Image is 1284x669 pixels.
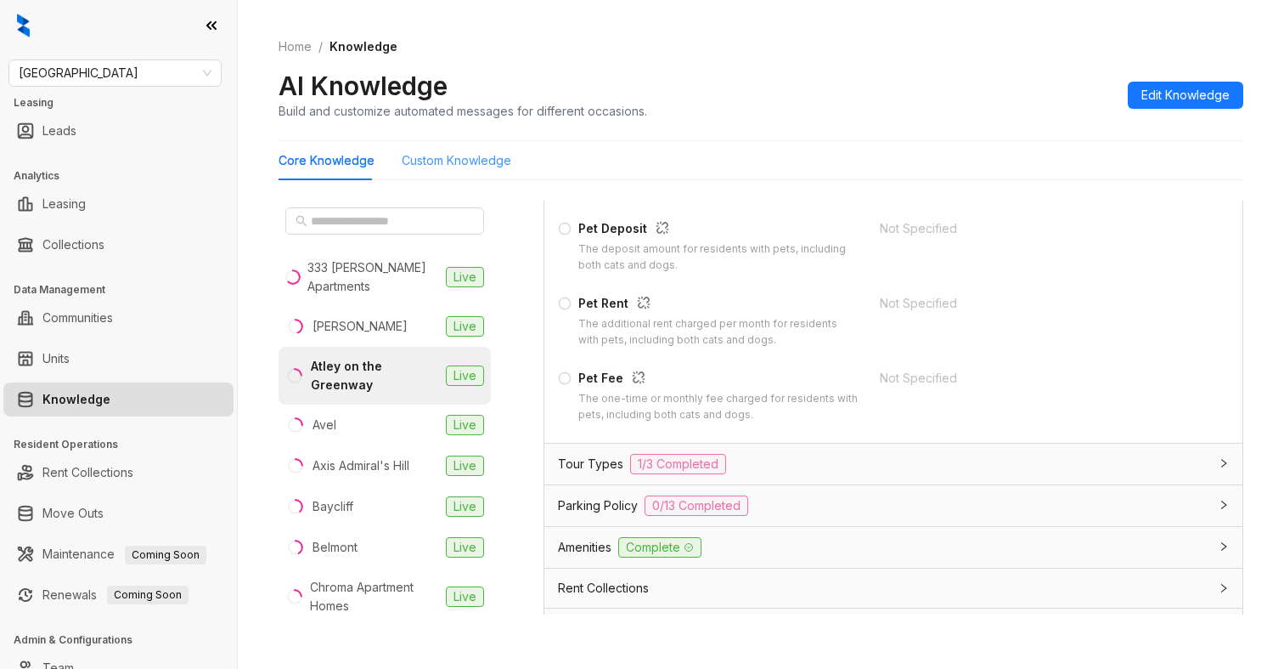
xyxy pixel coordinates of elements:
[880,294,1181,313] div: Not Specified
[14,95,237,111] h3: Leasing
[3,456,234,490] li: Rent Collections
[558,455,623,473] span: Tour Types
[17,14,30,37] img: logo
[446,496,484,517] span: Live
[19,60,211,86] span: Fairfield
[14,632,237,648] h3: Admin & Configurations
[42,578,189,612] a: RenewalsComing Soon
[313,317,408,336] div: [PERSON_NAME]
[558,538,611,557] span: Amenities
[880,369,1181,388] div: Not Specified
[313,416,336,434] div: Avel
[329,39,397,54] span: Knowledge
[313,497,353,516] div: Baycliff
[125,546,206,564] span: Coming Soon
[313,538,358,557] div: Belmont
[544,444,1242,485] div: Tour Types1/3 Completed
[446,316,484,337] span: Live
[3,496,234,530] li: Move Outs
[578,316,859,349] div: The additional rent charged per month for residents with pets, including both cats and dogs.
[107,586,189,604] span: Coming Soon
[3,114,234,148] li: Leads
[1128,82,1243,109] button: Edit Knowledge
[1219,541,1229,552] span: collapsed
[446,415,484,435] span: Live
[558,579,649,598] span: Rent Collections
[279,151,374,170] div: Core Knowledge
[880,219,1181,238] div: Not Specified
[544,485,1242,526] div: Parking Policy0/13 Completed
[544,527,1242,568] div: AmenitiesComplete
[279,102,647,120] div: Build and customize automated messages for different occasions.
[14,282,237,298] h3: Data Management
[296,215,307,227] span: search
[3,537,234,571] li: Maintenance
[42,301,113,335] a: Communities
[42,228,104,262] a: Collections
[578,369,859,391] div: Pet Fee
[446,366,484,386] span: Live
[42,342,70,376] a: Units
[42,383,110,417] a: Knowledge
[42,187,86,221] a: Leasing
[446,267,484,287] span: Live
[1219,583,1229,593] span: collapsed
[1219,458,1229,468] span: collapsed
[3,187,234,221] li: Leasing
[318,37,323,56] li: /
[578,294,859,316] div: Pet Rent
[558,496,638,515] span: Parking Policy
[3,301,234,335] li: Communities
[1141,86,1230,105] span: Edit Knowledge
[544,609,1242,648] div: Policies
[42,456,133,490] a: Rent Collections
[3,578,234,612] li: Renewals
[311,357,439,394] div: Atley on the Greenway
[446,587,484,607] span: Live
[645,496,748,516] span: 0/13 Completed
[544,569,1242,608] div: Rent Collections
[578,391,859,423] div: The one-time or monthly fee charged for residents with pets, including both cats and dogs.
[279,70,448,102] h2: AI Knowledge
[14,437,237,452] h3: Resident Operations
[307,258,439,296] div: 333 [PERSON_NAME] Apartments
[402,151,511,170] div: Custom Knowledge
[3,342,234,376] li: Units
[618,537,701,558] span: Complete
[42,114,76,148] a: Leads
[42,496,104,530] a: Move Outs
[310,578,439,615] div: Chroma Apartment Homes
[3,383,234,417] li: Knowledge
[3,228,234,262] li: Collections
[275,37,315,56] a: Home
[578,241,859,274] div: The deposit amount for residents with pets, including both cats and dogs.
[446,537,484,558] span: Live
[630,454,726,474] span: 1/3 Completed
[578,219,859,241] div: Pet Deposit
[446,456,484,476] span: Live
[14,168,237,184] h3: Analytics
[1219,500,1229,510] span: collapsed
[313,456,409,475] div: Axis Admiral's Hill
